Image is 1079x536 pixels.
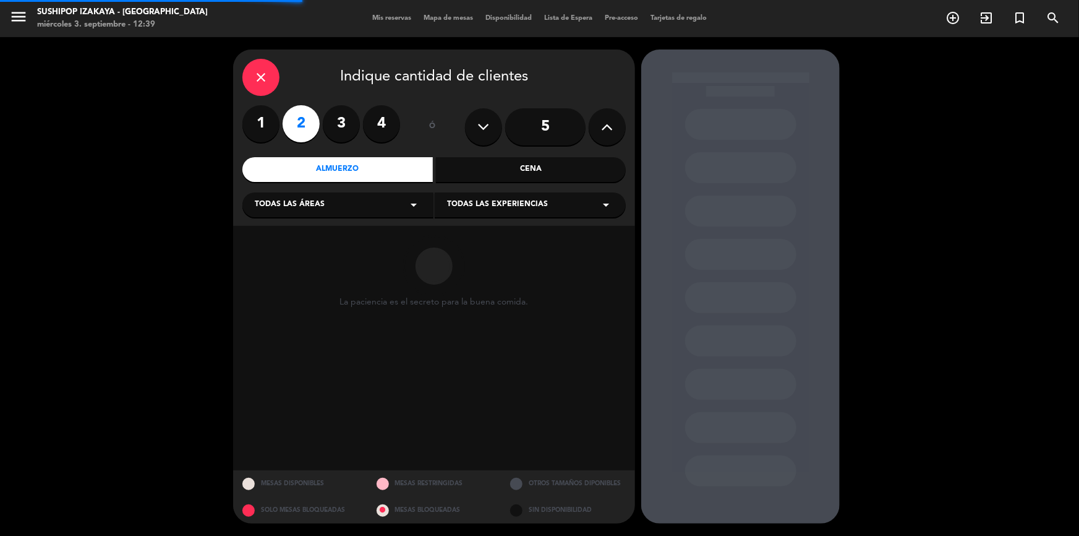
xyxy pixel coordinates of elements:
div: Sushipop Izakaya - [GEOGRAPHIC_DATA] [37,6,208,19]
div: MESAS RESTRINGIDAS [367,470,501,497]
i: close [254,70,268,85]
div: MESAS BLOQUEADAS [367,497,501,524]
i: menu [9,7,28,26]
div: Cena [436,157,626,182]
i: exit_to_app [979,11,994,25]
div: Indique cantidad de clientes [242,59,626,96]
label: 2 [283,105,320,142]
i: arrow_drop_down [599,197,613,212]
span: Disponibilidad [479,15,538,22]
span: Mis reservas [366,15,417,22]
div: La paciencia es el secreto para la buena comida. [340,297,529,308]
i: arrow_drop_down [406,197,421,212]
span: Todas las experiencias [447,199,548,211]
span: Todas las áreas [255,199,325,211]
span: Lista de Espera [538,15,599,22]
div: SOLO MESAS BLOQUEADAS [233,497,367,524]
button: menu [9,7,28,30]
span: Tarjetas de regalo [644,15,713,22]
div: MESAS DISPONIBLES [233,470,367,497]
div: miércoles 3. septiembre - 12:39 [37,19,208,31]
div: Almuerzo [242,157,433,182]
i: turned_in_not [1012,11,1027,25]
div: ó [412,105,453,149]
label: 1 [242,105,279,142]
div: SIN DISPONIBILIDAD [501,497,635,524]
i: add_circle_outline [945,11,960,25]
i: search [1046,11,1060,25]
div: OTROS TAMAÑOS DIPONIBLES [501,470,635,497]
span: Pre-acceso [599,15,644,22]
label: 4 [363,105,400,142]
label: 3 [323,105,360,142]
span: Mapa de mesas [417,15,479,22]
